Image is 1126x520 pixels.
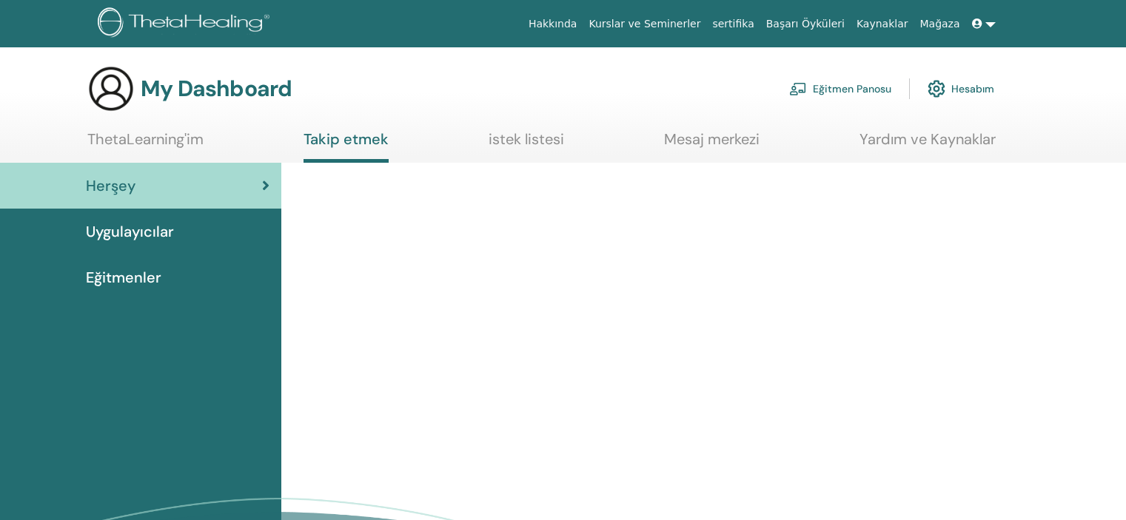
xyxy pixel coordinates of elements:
h3: My Dashboard [141,75,292,102]
a: Kaynaklar [851,10,914,38]
a: Kurslar ve Seminerler [583,10,706,38]
a: Eğitmen Panosu [789,72,891,105]
a: Yardım ve Kaynaklar [859,130,996,159]
img: cog.svg [928,76,945,101]
span: Eğitmenler [86,266,161,288]
a: ThetaLearning'im [87,130,204,159]
span: Herşey [86,175,135,197]
a: Hakkında [523,10,583,38]
span: Uygulayıcılar [86,220,174,243]
a: Hesabım [928,72,994,105]
img: logo.png [98,7,275,41]
a: sertifika [706,10,760,38]
img: chalkboard-teacher.svg [789,82,807,95]
a: Mağaza [914,10,965,38]
a: istek listesi [489,130,564,159]
a: Başarı Öyküleri [760,10,851,38]
a: Mesaj merkezi [664,130,760,159]
img: generic-user-icon.jpg [87,65,135,112]
a: Takip etmek [304,130,389,163]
